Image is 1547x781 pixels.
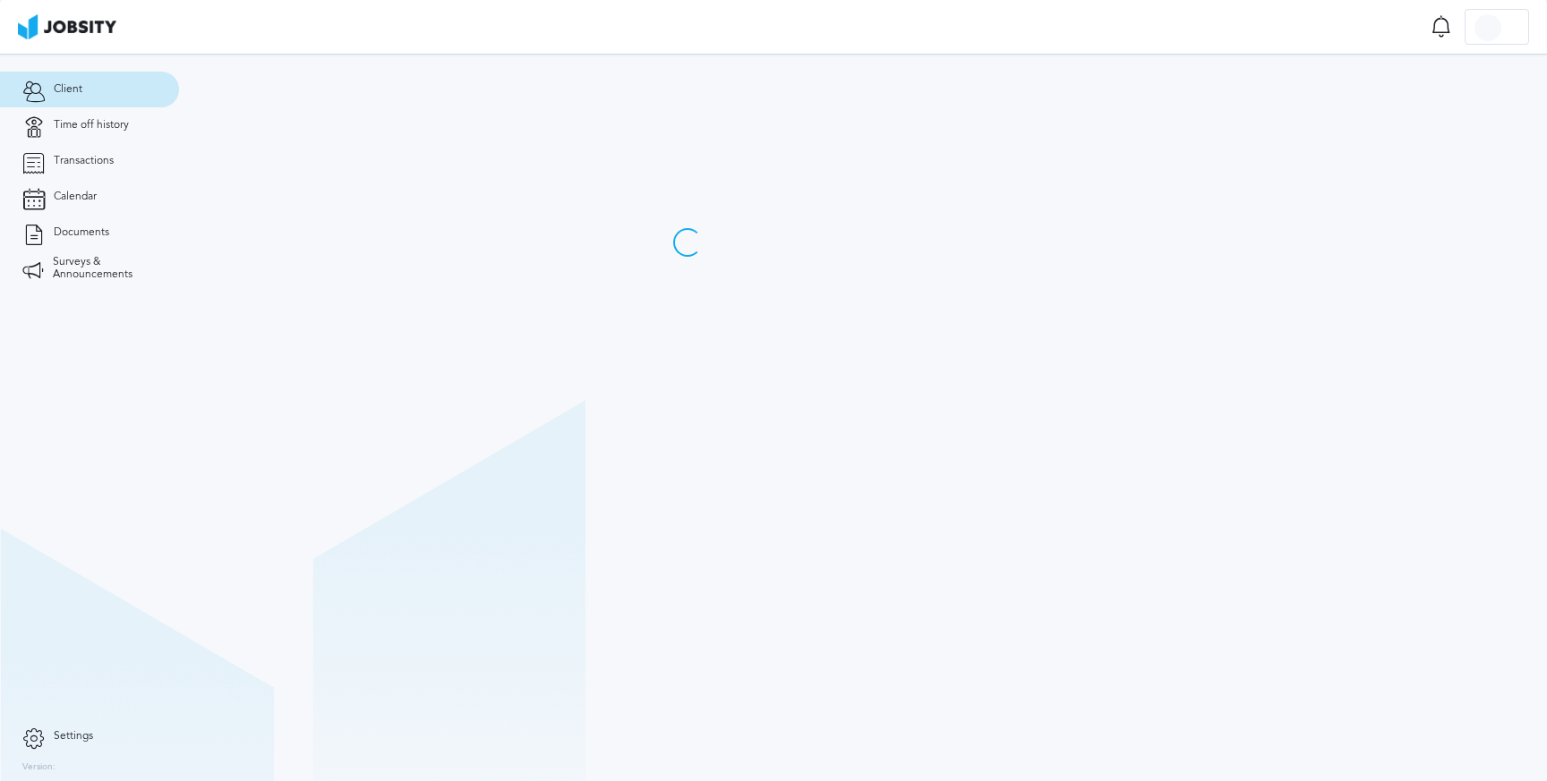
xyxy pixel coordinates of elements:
span: Documents [54,226,109,239]
label: Version: [22,762,56,773]
span: Calendar [54,191,97,203]
span: Transactions [54,155,114,167]
img: ab4bad089aa723f57921c736e9817d99.png [18,14,116,39]
span: Client [54,83,82,96]
span: Settings [54,730,93,743]
span: Time off history [54,119,129,132]
span: Surveys & Announcements [53,256,157,281]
